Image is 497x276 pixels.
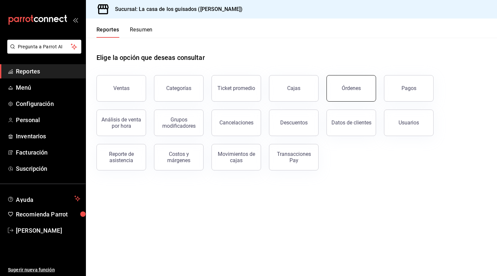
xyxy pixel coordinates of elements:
div: Cancelaciones [219,119,253,126]
button: Órdenes [326,75,376,102]
button: Ticket promedio [211,75,261,102]
div: Grupos modificadores [158,116,199,129]
div: Datos de clientes [331,119,371,126]
div: Movimientos de cajas [216,151,257,163]
button: Costos y márgenes [154,144,204,170]
span: Ayuda [16,195,72,203]
button: Pagos [384,75,434,102]
button: Pregunta a Parrot AI [7,40,81,54]
button: Ventas [96,75,146,102]
button: Movimientos de cajas [211,144,261,170]
a: Cajas [269,75,319,102]
button: Descuentos [269,110,319,136]
button: Grupos modificadores [154,110,204,136]
button: Reportes [96,26,119,38]
div: Usuarios [399,119,419,126]
div: navigation tabs [96,26,153,38]
button: Usuarios [384,110,434,136]
span: Configuración [16,99,80,108]
span: Facturación [16,148,80,157]
button: Cancelaciones [211,110,261,136]
h3: Sucursal: La casa de los guisados ([PERSON_NAME]) [110,5,243,13]
div: Cajas [287,84,301,92]
h1: Elige la opción que deseas consultar [96,53,205,63]
span: Inventarios [16,132,80,141]
div: Costos y márgenes [158,151,199,163]
div: Categorías [166,85,191,91]
div: Pagos [401,85,416,91]
span: Pregunta a Parrot AI [18,43,71,50]
button: Análisis de venta por hora [96,110,146,136]
span: Suscripción [16,164,80,173]
div: Órdenes [342,85,361,91]
span: Recomienda Parrot [16,210,80,219]
button: Transacciones Pay [269,144,319,170]
button: Reporte de asistencia [96,144,146,170]
span: [PERSON_NAME] [16,226,80,235]
div: Reporte de asistencia [101,151,142,163]
button: Resumen [130,26,153,38]
button: open_drawer_menu [73,17,78,23]
div: Descuentos [280,119,308,126]
button: Datos de clientes [326,110,376,136]
button: Categorías [154,75,204,102]
span: Reportes [16,67,80,76]
div: Análisis de venta por hora [101,116,142,129]
span: Sugerir nueva función [8,266,80,273]
div: Transacciones Pay [273,151,314,163]
div: Ticket promedio [217,85,255,91]
div: Ventas [113,85,130,91]
span: Menú [16,83,80,92]
span: Personal [16,115,80,124]
a: Pregunta a Parrot AI [5,48,81,55]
